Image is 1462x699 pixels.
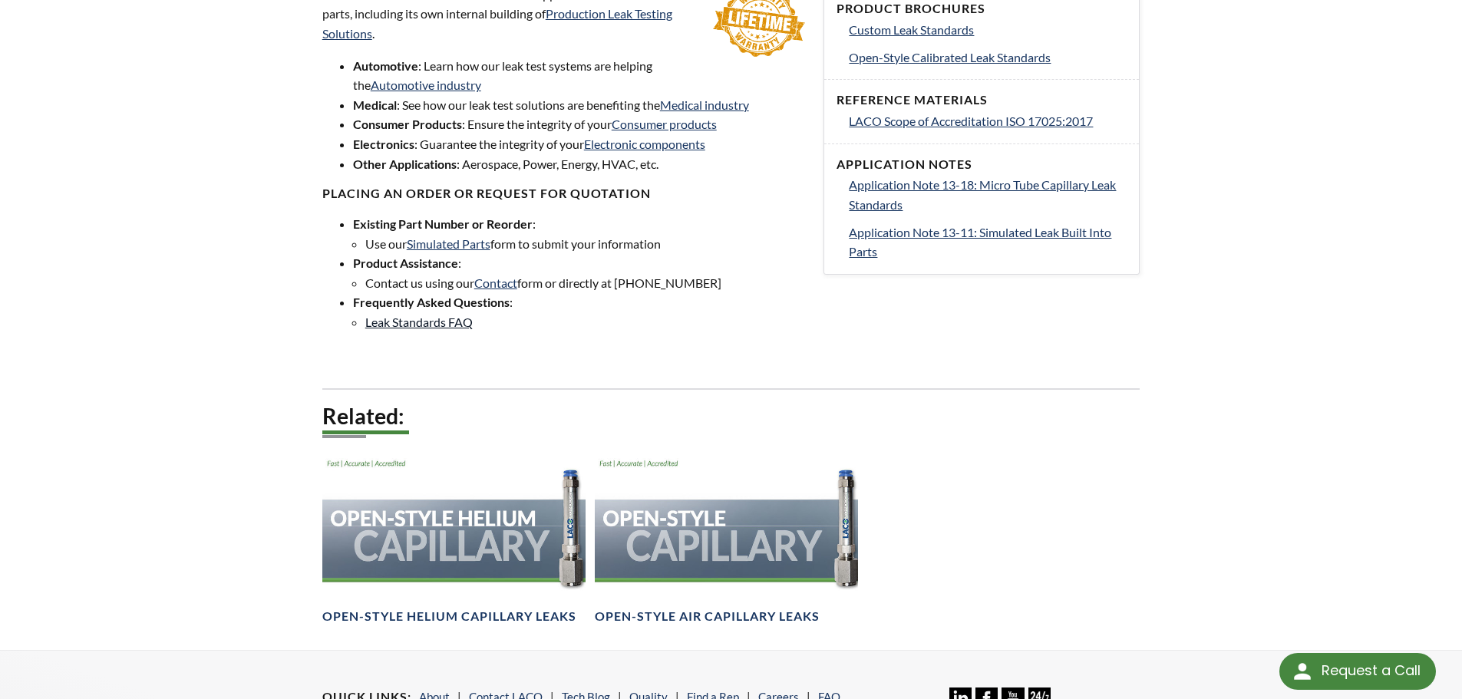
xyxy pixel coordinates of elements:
[837,92,1127,108] h4: Reference Materials
[849,111,1127,131] a: LACO Scope of Accreditation ISO 17025:2017
[353,256,458,270] strong: Product Assistance
[1322,653,1421,688] div: Request a Call
[1290,659,1315,684] img: round button
[353,95,806,115] li: : See how our leak test solutions are benefiting the
[322,6,672,41] a: Production Leak Testing Solutions
[584,137,705,151] a: Electronic components
[353,295,510,309] strong: Frequently Asked Questions
[353,117,462,131] strong: Consumer Products
[371,77,481,92] a: Automotive industry
[353,134,806,154] li: : Guarantee the integrity of your
[837,157,1127,173] h4: Application Notes
[353,154,806,174] li: : Aerospace, Power, Energy, HVAC, etc.
[849,50,1051,64] span: Open-Style Calibrated Leak Standards
[365,315,473,329] a: Leak Standards FAQ
[353,253,806,292] li: :
[1279,653,1436,690] div: Request a Call
[322,402,1140,430] h2: Related:
[612,117,717,131] a: Consumer products
[660,97,749,112] a: Medical industry
[322,186,806,202] h4: PLACING AN ORDER OR REQUEST FOR QUOTATION
[849,177,1116,212] span: Application Note 13-18: Micro Tube Capillary Leak Standards
[407,236,490,251] a: Simulated Parts
[353,58,418,73] strong: Automotive
[353,216,533,231] strong: Existing Part Number or Reorder
[353,56,806,95] li: : Learn how our leak test systems are helping the
[849,225,1111,259] span: Application Note 13-11: Simulated Leak Built Into Parts
[353,292,806,331] li: :
[474,275,517,290] a: Contact
[595,608,820,625] h4: Open-Style Air Capillary Leaks
[595,452,858,625] a: Open-Style Capillary headerOpen-Style Air Capillary Leaks
[849,175,1127,214] a: Application Note 13-18: Micro Tube Capillary Leak Standards
[849,114,1093,128] span: LACO Scope of Accreditation ISO 17025:2017
[849,48,1127,68] a: Open-Style Calibrated Leak Standards
[365,234,806,254] li: Use our form to submit your information
[353,214,806,253] li: :
[353,114,806,134] li: : Ensure the integrity of your
[365,273,806,293] li: Contact us using our form or directly at [PHONE_NUMBER]
[353,157,457,171] strong: Other Applications
[837,1,1127,17] h4: Product Brochures
[322,608,576,625] h4: Open-Style Helium Capillary Leaks
[849,22,974,37] span: Custom Leak Standards
[849,20,1127,40] a: Custom Leak Standards
[322,452,586,625] a: Open-Style Helium Capillary headerOpen-Style Helium Capillary Leaks
[849,223,1127,262] a: Application Note 13-11: Simulated Leak Built Into Parts
[353,137,414,151] strong: Electronics
[353,97,397,112] strong: Medical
